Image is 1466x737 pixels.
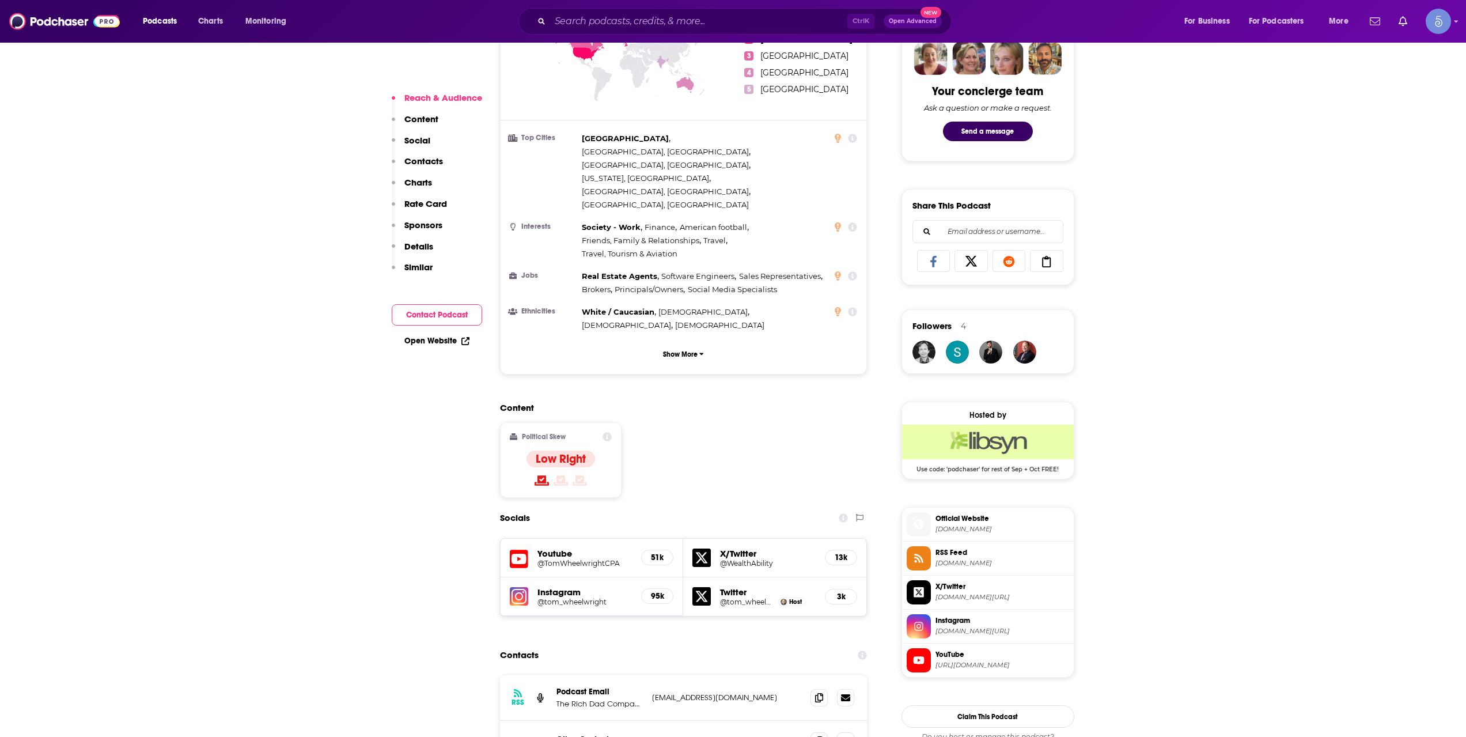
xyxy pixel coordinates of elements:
a: Official Website[DOMAIN_NAME] [907,512,1069,536]
button: open menu [237,12,301,31]
span: 5 [744,85,753,94]
a: Open Website [404,336,469,346]
span: [DEMOGRAPHIC_DATA] [582,320,671,330]
p: The Rich Dad Company [556,699,643,709]
span: Podcasts [143,13,177,29]
button: Details [392,241,433,262]
p: Podcast Email [556,687,643,697]
h2: Socials [500,507,530,529]
a: RSS Feed[DOMAIN_NAME] [907,546,1069,570]
span: For Podcasters [1249,13,1304,29]
button: open menu [1241,12,1321,31]
span: [GEOGRAPHIC_DATA] [760,51,848,61]
h5: Instagram [537,587,632,598]
p: Reach & Audience [404,92,482,103]
div: Search podcasts, credits, & more... [529,8,963,35]
span: YouTube [935,649,1069,660]
span: , [582,305,656,319]
h4: Low Right [536,452,586,466]
span: Software Engineers [661,271,734,281]
img: alimoosavi865 [946,341,969,364]
button: Claim This Podcast [901,705,1074,728]
img: Tom Wheelwright [781,599,787,605]
button: open menu [135,12,192,31]
h5: X/Twitter [720,548,816,559]
span: twitter.com/WealthAbility [935,593,1069,602]
span: Charts [198,13,223,29]
button: Send a message [943,122,1033,141]
p: Details [404,241,433,252]
button: Content [392,114,438,135]
span: Social Media Specialists [688,285,777,294]
a: X/Twitter[DOMAIN_NAME][URL] [907,580,1069,604]
button: Contacts [392,156,443,177]
span: Friends, Family & Relationships [582,236,699,245]
h5: 13k [835,553,847,562]
a: Share on Facebook [917,250,950,272]
button: Similar [392,262,433,283]
button: Charts [392,177,432,198]
div: 4 [961,321,966,331]
span: [GEOGRAPHIC_DATA], [GEOGRAPHIC_DATA] [582,160,749,169]
img: Barbara Profile [952,41,986,75]
span: [GEOGRAPHIC_DATA], [GEOGRAPHIC_DATA] [582,187,749,196]
span: , [582,283,612,296]
h5: 95k [651,591,664,601]
button: Contact Podcast [392,304,482,326]
h3: Jobs [510,272,577,279]
a: Show notifications dropdown [1394,12,1412,31]
p: [EMAIL_ADDRESS][DOMAIN_NAME] [652,693,802,702]
span: [GEOGRAPHIC_DATA] [760,84,848,95]
h3: RSS [512,698,524,707]
span: White / Caucasian [582,307,654,316]
a: @WealthAbility [720,559,816,568]
span: [GEOGRAPHIC_DATA] [760,67,848,78]
span: , [582,185,751,198]
button: Open AdvancedNew [884,14,942,28]
p: Similar [404,262,433,273]
img: Jon Profile [1028,41,1062,75]
h5: @tom_wheelwright [537,598,632,606]
a: Charts [191,12,230,31]
span: , [645,221,677,234]
span: Society - Work [582,222,641,232]
span: Travel, Tourism & Aviation [582,249,677,258]
span: , [582,270,659,283]
span: , [582,234,701,247]
span: Use code: 'podchaser' for rest of Sep + Oct FREE! [902,459,1074,473]
span: , [582,319,673,332]
input: Email address or username... [922,221,1054,243]
div: Search followers [912,220,1063,243]
span: https://www.youtube.com/@TomWheelwrightCPA [935,661,1069,670]
button: Show profile menu [1426,9,1451,34]
a: Share on Reddit [993,250,1026,272]
a: YouTube[URL][DOMAIN_NAME] [907,648,1069,672]
p: Social [404,135,430,146]
img: Sydney Profile [914,41,948,75]
a: Libsyn Deal: Use code: 'podchaser' for rest of Sep + Oct FREE! [902,425,1074,472]
span: [DEMOGRAPHIC_DATA] [658,307,748,316]
img: iconImage [510,587,528,606]
span: [GEOGRAPHIC_DATA], [GEOGRAPHIC_DATA] [582,147,749,156]
h5: 3k [835,592,847,602]
span: For Business [1184,13,1230,29]
button: open menu [1321,12,1363,31]
h5: Youtube [537,548,632,559]
a: Copy Link [1030,250,1063,272]
span: , [582,132,671,145]
img: Podchaser - Follow, Share and Rate Podcasts [9,10,120,32]
h5: @TomWheelwrightCPA [537,559,632,568]
h3: Ethnicities [510,308,577,315]
span: instagram.com/tom_wheelwright [935,627,1069,636]
button: Social [392,135,430,156]
img: DSTwGLG [1013,341,1036,364]
span: [US_STATE], [GEOGRAPHIC_DATA] [582,173,709,183]
span: Brokers [582,285,611,294]
span: American football [680,222,747,232]
h2: Political Skew [522,433,566,441]
h3: Interests [510,223,577,230]
span: Host [789,598,802,606]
